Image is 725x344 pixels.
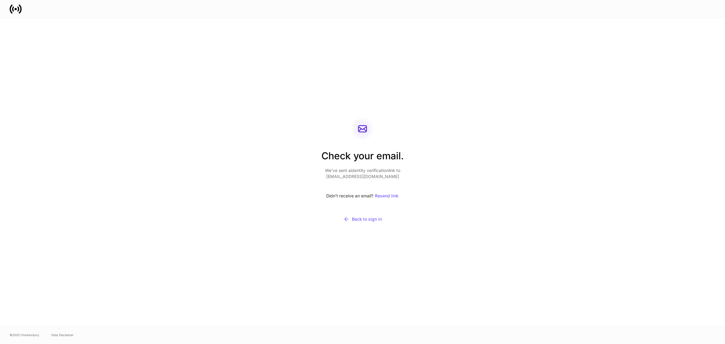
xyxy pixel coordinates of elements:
[375,194,398,198] div: Resend link
[321,212,404,226] button: Back to sign in
[321,149,404,167] h2: Check your email.
[51,333,74,337] a: Data Disclaimer
[375,189,399,203] button: Resend link
[321,189,404,203] div: Didn’t receive an email?
[343,216,382,222] div: Back to sign in
[10,333,39,337] span: © 2025 OneAdvisory
[321,167,404,180] p: We’ve sent a identity verification link to [EMAIL_ADDRESS][DOMAIN_NAME]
